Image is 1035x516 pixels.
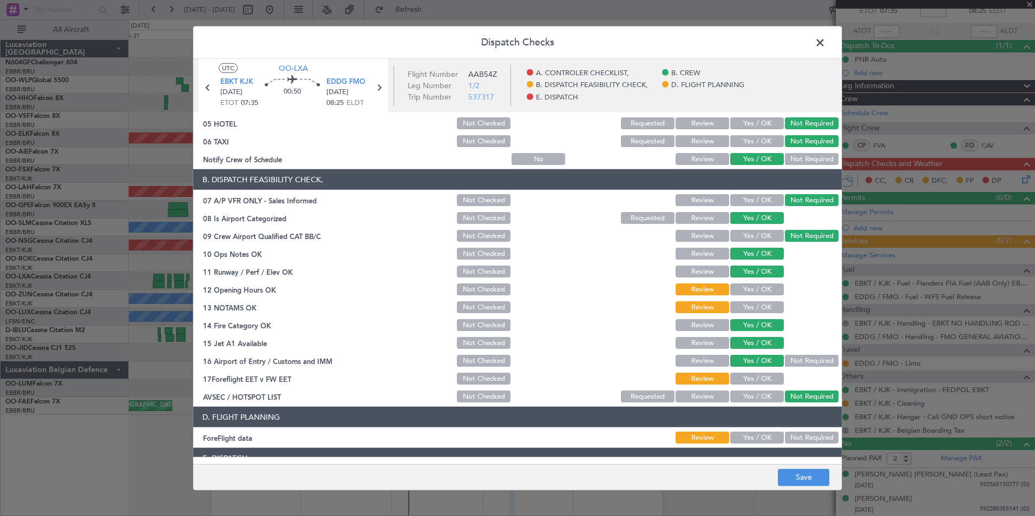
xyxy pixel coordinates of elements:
button: Not Required [785,355,839,367]
button: Not Required [785,391,839,402]
header: Dispatch Checks [193,27,842,59]
button: Not Required [785,135,839,147]
button: Not Required [785,153,839,165]
button: Not Required [785,117,839,129]
button: Not Required [785,194,839,206]
button: Not Required [785,230,839,242]
button: Not Required [785,432,839,444]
